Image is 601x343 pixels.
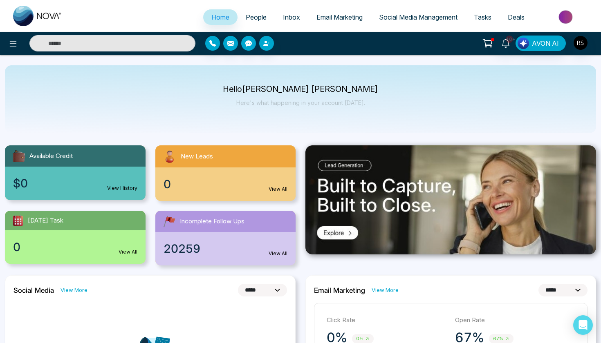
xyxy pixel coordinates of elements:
p: Here's what happening in your account [DATE]. [223,99,378,106]
span: Home [211,13,229,21]
a: View All [119,248,137,256]
p: Open Rate [455,316,575,325]
span: AVON AI [532,38,559,48]
a: Deals [500,9,533,25]
img: availableCredit.svg [11,149,26,163]
a: View All [269,185,287,193]
span: Deals [508,13,525,21]
a: View More [372,286,399,294]
img: Nova CRM Logo [13,6,62,26]
a: Tasks [466,9,500,25]
img: followUps.svg [162,214,177,229]
a: Home [203,9,238,25]
img: Lead Flow [518,38,529,49]
span: 0 [164,176,171,193]
img: . [305,145,596,254]
a: Inbox [275,9,308,25]
img: Market-place.gif [537,8,596,26]
button: AVON AI [516,36,566,51]
a: View History [107,185,137,192]
a: View More [61,286,87,294]
span: $0 [13,175,28,192]
span: 10+ [506,36,513,43]
div: Open Intercom Messenger [573,315,593,335]
a: 10+ [496,36,516,50]
span: Incomplete Follow Ups [180,217,244,226]
span: 20259 [164,240,200,257]
a: Social Media Management [371,9,466,25]
img: newLeads.svg [162,149,177,164]
span: [DATE] Task [28,216,63,225]
a: People [238,9,275,25]
p: Click Rate [327,316,447,325]
span: Available Credit [29,151,73,161]
a: Email Marketing [308,9,371,25]
h2: Email Marketing [314,286,365,294]
span: Email Marketing [316,13,363,21]
h2: Social Media [13,286,54,294]
span: 0 [13,238,20,256]
img: User Avatar [574,36,588,50]
span: Inbox [283,13,300,21]
span: Tasks [474,13,491,21]
a: Incomplete Follow Ups20259View All [150,211,301,265]
img: todayTask.svg [11,214,25,227]
a: New Leads0View All [150,145,301,201]
span: Social Media Management [379,13,457,21]
p: Hello [PERSON_NAME] [PERSON_NAME] [223,86,378,93]
span: People [246,13,267,21]
span: New Leads [181,152,213,161]
a: View All [269,250,287,257]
